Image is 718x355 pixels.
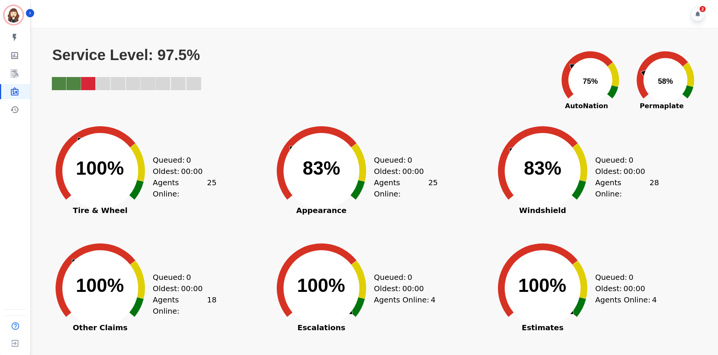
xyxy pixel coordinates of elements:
span: 0 [186,272,191,283]
div: Oldest: [595,166,652,177]
span: 00:00 [181,283,203,294]
div: Oldest: [153,166,209,177]
span: 0 [407,272,412,283]
text: 100% [76,275,124,296]
text: 83% [303,158,340,179]
svg: Service Level: 97.5% [51,46,551,103]
span: Other Claims [44,324,157,331]
div: Agents Online: [153,294,217,317]
span: Windshield [486,207,599,214]
span: 4 [431,294,436,305]
div: Agents Online: [374,177,438,199]
div: Queued: [595,154,652,166]
span: Permaplate [628,101,695,111]
div: Agents Online: [595,177,659,199]
img: Bordered avatar [5,6,23,24]
span: Estimates [486,324,599,331]
div: Queued: [595,272,652,283]
span: AutoNation [553,101,620,111]
span: Appearance [265,207,378,214]
div: Agents Online: [153,177,217,199]
div: Oldest: [153,283,209,294]
text: 100% [297,275,345,296]
div: Queued: [153,154,209,166]
div: Queued: [153,272,209,283]
span: 00:00 [181,166,203,177]
span: 18 [207,294,216,317]
span: 4 [652,294,657,305]
div: Oldest: [595,283,652,294]
span: 28 [649,177,659,199]
span: Tire & Wheel [44,207,157,214]
span: 00:00 [402,166,424,177]
div: Agents Online: [595,294,659,305]
span: 00:00 [402,283,424,294]
div: 2 [700,6,706,12]
text: 75% [583,77,598,85]
span: 0 [407,154,412,166]
span: Escalations [265,324,378,331]
text: 58% [658,77,673,85]
span: 0 [186,154,191,166]
text: Service Level: 97.5% [52,47,200,63]
div: Queued: [374,154,430,166]
text: 100% [518,275,566,296]
span: 00:00 [623,283,645,294]
text: 83% [524,158,561,179]
text: 100% [76,158,124,179]
div: Oldest: [374,283,430,294]
span: 0 [629,154,634,166]
div: Agents Online: [374,294,438,305]
div: Queued: [374,272,430,283]
span: 00:00 [623,166,645,177]
span: 25 [207,177,216,199]
span: 0 [629,272,634,283]
div: Oldest: [374,166,430,177]
span: 25 [428,177,437,199]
